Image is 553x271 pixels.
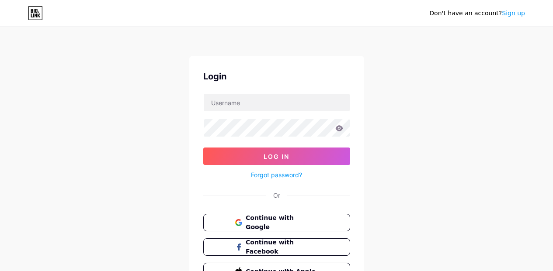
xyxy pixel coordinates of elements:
[264,153,289,160] span: Log In
[429,9,525,18] div: Don't have an account?
[203,214,350,231] button: Continue with Google
[203,70,350,83] div: Login
[251,170,302,179] a: Forgot password?
[203,238,350,256] button: Continue with Facebook
[502,10,525,17] a: Sign up
[246,238,318,256] span: Continue with Facebook
[203,148,350,165] button: Log In
[246,213,318,232] span: Continue with Google
[273,191,280,200] div: Or
[204,94,350,111] input: Username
